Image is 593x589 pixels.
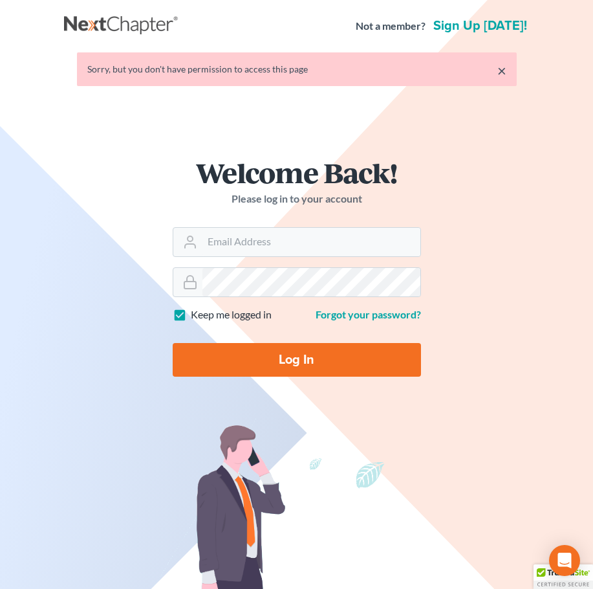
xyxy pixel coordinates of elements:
[191,307,272,322] label: Keep me logged in
[497,63,506,78] a: ×
[173,343,421,377] input: Log In
[202,228,420,256] input: Email Address
[356,19,426,34] strong: Not a member?
[87,63,506,76] div: Sorry, but you don't have permission to access this page
[534,564,593,589] div: TrustedSite Certified
[549,545,580,576] div: Open Intercom Messenger
[316,308,421,320] a: Forgot your password?
[173,159,421,186] h1: Welcome Back!
[173,192,421,206] p: Please log in to your account
[431,19,530,32] a: Sign up [DATE]!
